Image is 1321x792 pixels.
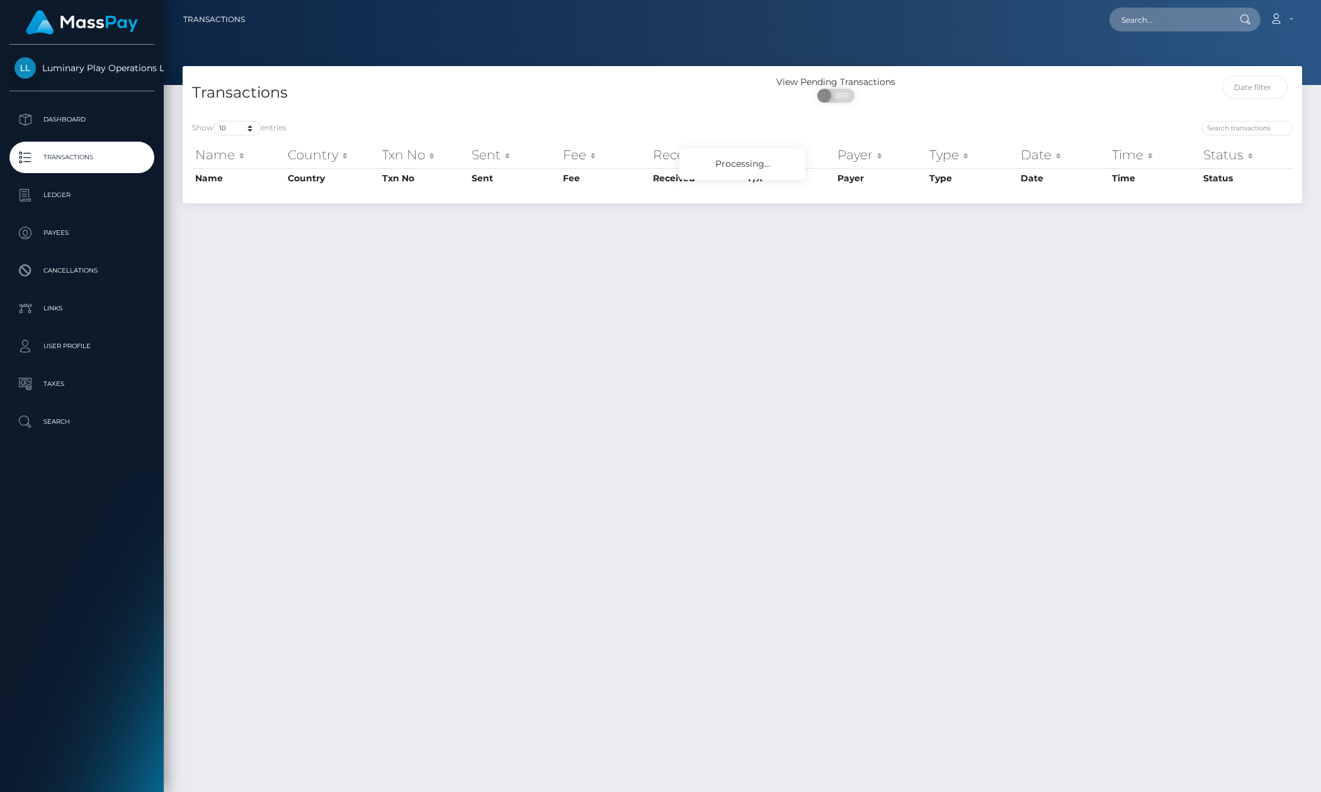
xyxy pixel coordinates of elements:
[14,148,149,167] p: Transactions
[9,217,154,249] a: Payees
[192,142,285,167] th: Name
[1109,8,1228,31] input: Search...
[1200,142,1293,167] th: Status
[9,179,154,211] a: Ledger
[679,149,805,179] div: Processing...
[468,142,559,167] th: Sent
[9,331,154,362] a: User Profile
[14,337,149,356] p: User Profile
[926,168,1018,188] th: Type
[824,89,856,103] span: OFF
[14,110,149,129] p: Dashboard
[9,255,154,286] a: Cancellations
[926,142,1018,167] th: Type
[14,299,149,318] p: Links
[9,406,154,438] a: Search
[560,142,650,167] th: Fee
[14,412,149,431] p: Search
[213,121,261,135] select: Showentries
[9,293,154,324] a: Links
[379,142,469,167] th: Txn No
[9,62,154,74] span: Luminary Play Operations Limited
[1018,168,1109,188] th: Date
[834,142,926,167] th: Payer
[26,10,138,35] img: MassPay Logo
[1109,142,1200,167] th: Time
[834,168,926,188] th: Payer
[1201,121,1293,135] input: Search transactions
[379,168,469,188] th: Txn No
[14,57,36,79] img: Luminary Play Operations Limited
[560,168,650,188] th: Fee
[1018,142,1109,167] th: Date
[468,168,559,188] th: Sent
[650,168,745,188] th: Received
[1222,76,1288,99] input: Date filter
[14,223,149,242] p: Payees
[192,82,733,104] h4: Transactions
[742,76,929,89] div: View Pending Transactions
[650,142,745,167] th: Received
[14,375,149,393] p: Taxes
[9,368,154,400] a: Taxes
[1200,168,1293,188] th: Status
[9,104,154,135] a: Dashboard
[183,6,245,33] a: Transactions
[14,261,149,280] p: Cancellations
[192,121,286,135] label: Show entries
[745,142,834,167] th: F/X
[14,186,149,205] p: Ledger
[285,142,379,167] th: Country
[285,168,379,188] th: Country
[192,168,285,188] th: Name
[9,142,154,173] a: Transactions
[1109,168,1200,188] th: Time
